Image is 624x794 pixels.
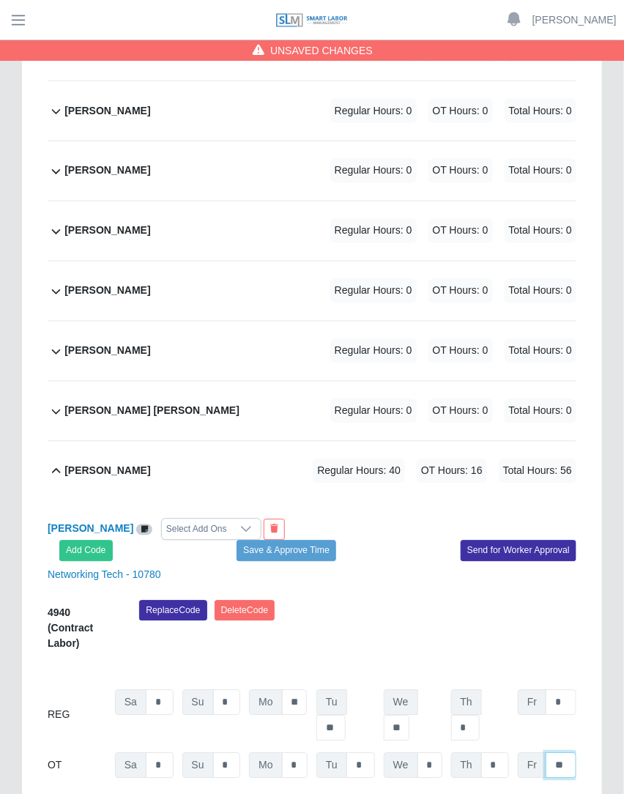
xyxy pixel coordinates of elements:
[48,322,576,381] button: [PERSON_NAME] Regular Hours: 0 OT Hours: 0 Total Hours: 0
[384,690,418,716] span: We
[64,283,150,299] b: [PERSON_NAME]
[417,459,487,483] span: OT Hours: 16
[330,219,417,243] span: Regular Hours: 0
[64,223,150,239] b: [PERSON_NAME]
[451,690,482,716] span: Th
[48,569,161,581] a: Networking Tech - 10780
[249,690,282,716] span: Mo
[64,163,150,179] b: [PERSON_NAME]
[505,219,576,243] span: Total Hours: 0
[461,541,576,561] button: Send for Worker Approval
[428,279,493,303] span: OT Hours: 0
[237,541,336,561] button: Save & Approve Time
[270,43,373,58] span: Unsaved Changes
[48,523,133,535] a: [PERSON_NAME]
[182,753,214,779] span: Su
[48,261,576,321] button: [PERSON_NAME] Regular Hours: 0 OT Hours: 0 Total Hours: 0
[48,201,576,261] button: [PERSON_NAME] Regular Hours: 0 OT Hours: 0 Total Hours: 0
[162,519,231,540] div: Select Add Ons
[505,399,576,423] span: Total Hours: 0
[64,464,150,479] b: [PERSON_NAME]
[316,690,347,716] span: Tu
[275,12,349,29] img: SLM Logo
[505,99,576,123] span: Total Hours: 0
[115,690,146,716] span: Sa
[330,99,417,123] span: Regular Hours: 0
[330,159,417,183] span: Regular Hours: 0
[384,753,418,779] span: We
[215,601,275,621] button: DeleteCode
[532,12,617,28] a: [PERSON_NAME]
[518,690,546,716] span: Fr
[505,279,576,303] span: Total Hours: 0
[64,344,150,359] b: [PERSON_NAME]
[64,103,150,119] b: [PERSON_NAME]
[48,753,106,779] div: OT
[518,753,546,779] span: Fr
[136,523,152,535] a: View/Edit Notes
[48,442,576,501] button: [PERSON_NAME] Regular Hours: 40 OT Hours: 16 Total Hours: 56
[428,339,493,363] span: OT Hours: 0
[428,159,493,183] span: OT Hours: 0
[428,99,493,123] span: OT Hours: 0
[313,459,405,483] span: Regular Hours: 40
[505,159,576,183] span: Total Hours: 0
[249,753,282,779] span: Mo
[330,339,417,363] span: Regular Hours: 0
[48,81,576,141] button: [PERSON_NAME] Regular Hours: 0 OT Hours: 0 Total Hours: 0
[316,753,347,779] span: Tu
[451,753,482,779] span: Th
[48,382,576,441] button: [PERSON_NAME] [PERSON_NAME] Regular Hours: 0 OT Hours: 0 Total Hours: 0
[499,459,576,483] span: Total Hours: 56
[264,519,285,540] button: End Worker & Remove from the Timesheet
[505,339,576,363] span: Total Hours: 0
[48,690,106,741] div: REG
[182,690,214,716] span: Su
[428,219,493,243] span: OT Hours: 0
[428,399,493,423] span: OT Hours: 0
[48,141,576,201] button: [PERSON_NAME] Regular Hours: 0 OT Hours: 0 Total Hours: 0
[330,279,417,303] span: Regular Hours: 0
[64,404,239,419] b: [PERSON_NAME] [PERSON_NAME]
[139,601,207,621] button: ReplaceCode
[115,753,146,779] span: Sa
[59,541,113,561] button: Add Code
[330,399,417,423] span: Regular Hours: 0
[48,607,93,650] b: 4940 (Contract Labor)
